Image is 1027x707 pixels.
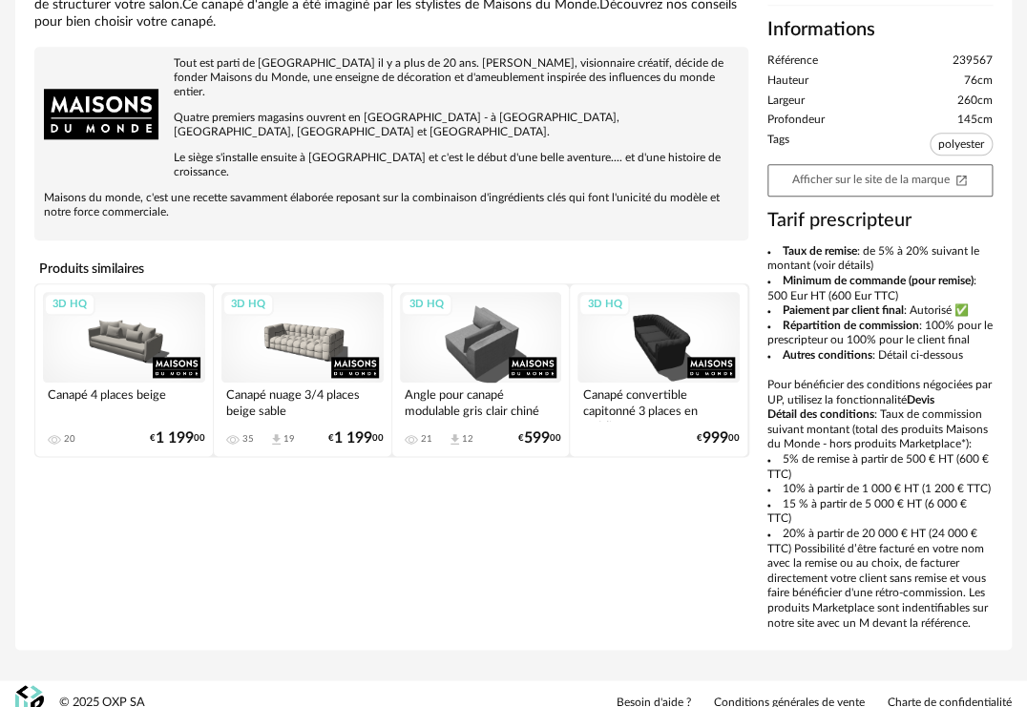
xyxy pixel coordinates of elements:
[283,433,295,445] div: 19
[400,383,562,421] div: Angle pour canapé modulable gris clair chiné
[783,349,872,361] b: Autres conditions
[767,452,993,482] li: 5% de remise à partir de 500 € HT (600 € TTC)
[767,497,993,527] li: 15 % à partir de 5 000 € HT (6 000 € TTC)
[269,432,283,447] span: Download icon
[35,284,213,456] a: 3D HQ Canapé 4 places beige 20 €1 19900
[767,133,789,159] span: Tags
[767,482,993,497] li: 10% à partir de 1 000 € HT (1 200 € TTC)
[767,208,993,233] h3: Tarif prescripteur
[954,173,968,185] span: Open In New icon
[392,284,570,456] a: 3D HQ Angle pour canapé modulable gris clair chiné 21 Download icon 12 €59900
[64,433,75,445] div: 20
[957,113,993,128] span: 145cm
[448,432,462,447] span: Download icon
[44,293,95,317] div: 3D HQ
[34,256,748,282] h4: Produits similaires
[767,244,993,631] div: Pour bénéficier des conditions négociées par UP, utilisez la fonctionnalité : Taux de commission ...
[242,433,254,445] div: 35
[767,303,993,319] li: : Autorisé ✅
[767,94,805,109] span: Largeur
[44,191,739,219] p: Maisons du monde, c'est une recette savamment élaborée reposant sur la combinaison d'ingrédients ...
[221,383,384,421] div: Canapé nuage 3/4 places beige sable
[783,304,904,316] b: Paiement par client final
[767,53,818,69] span: Référence
[214,284,391,456] a: 3D HQ Canapé nuage 3/4 places beige sable 35 Download icon 19 €1 19900
[577,383,740,421] div: Canapé convertible capitonné 3 places en suédine marron
[783,320,919,331] b: Répartition de commission
[334,432,372,445] span: 1 199
[767,164,993,197] a: Afficher sur le site de la marqueOpen In New icon
[964,73,993,89] span: 76cm
[957,94,993,109] span: 260cm
[150,432,205,445] div: € 00
[783,245,857,257] b: Taux de remise
[702,432,728,445] span: 999
[401,293,452,317] div: 3D HQ
[907,394,934,405] b: Devis
[767,73,808,89] span: Hauteur
[767,274,993,303] li: : 500 Eur HT (600 Eur TTC)
[328,432,384,445] div: € 00
[43,383,205,421] div: Canapé 4 places beige
[222,293,274,317] div: 3D HQ
[767,348,993,364] li: : Détail ci-dessous
[767,319,993,348] li: : 100% pour le prescripteur ou 100% pour le client final
[697,432,740,445] div: € 00
[44,56,158,171] img: brand logo
[578,293,630,317] div: 3D HQ
[767,244,993,274] li: : de 5% à 20% suivant le montant (voir détails)
[767,113,825,128] span: Profondeur
[930,133,993,156] span: polyester
[156,432,194,445] span: 1 199
[44,56,739,99] p: Tout est parti de [GEOGRAPHIC_DATA] il y a plus de 20 ans. [PERSON_NAME], visionnaire créatif, dé...
[783,275,974,286] b: Minimum de commande (pour remise)
[767,17,993,42] h2: Informations
[462,433,473,445] div: 12
[44,151,739,179] p: Le siège s'installe ensuite à [GEOGRAPHIC_DATA] et c'est le début d'une belle aventure.... et d'u...
[767,408,874,420] b: Détail des conditions
[518,432,561,445] div: € 00
[953,53,993,69] span: 239567
[570,284,747,456] a: 3D HQ Canapé convertible capitonné 3 places en suédine marron €99900
[44,111,739,139] p: Quatre premiers magasins ouvrent en [GEOGRAPHIC_DATA] - à [GEOGRAPHIC_DATA], [GEOGRAPHIC_DATA], [...
[767,527,993,631] li: 20% à partir de 20 000 € HT (24 000 € TTC) Possibilité d’être facturé en votre nom avec la remise...
[421,433,432,445] div: 21
[524,432,550,445] span: 599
